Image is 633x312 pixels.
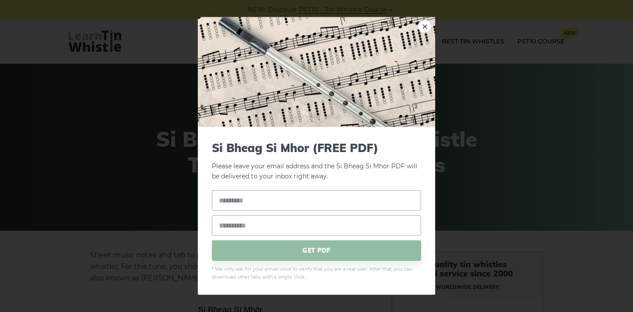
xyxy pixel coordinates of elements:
span: Si­ Bheag Si­ Mhor (FREE PDF) [212,141,421,155]
p: Please leave your email address and the Si­ Bheag Si­ Mhor PDF will be delivered to your inbox ri... [212,141,421,181]
a: × [418,20,431,33]
img: Tin Whistle Tab Preview [198,17,435,127]
span: GET PDF [212,240,421,261]
span: * We only ask for your email once to verify that you are a real user. After that, you can downloa... [212,265,421,281]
